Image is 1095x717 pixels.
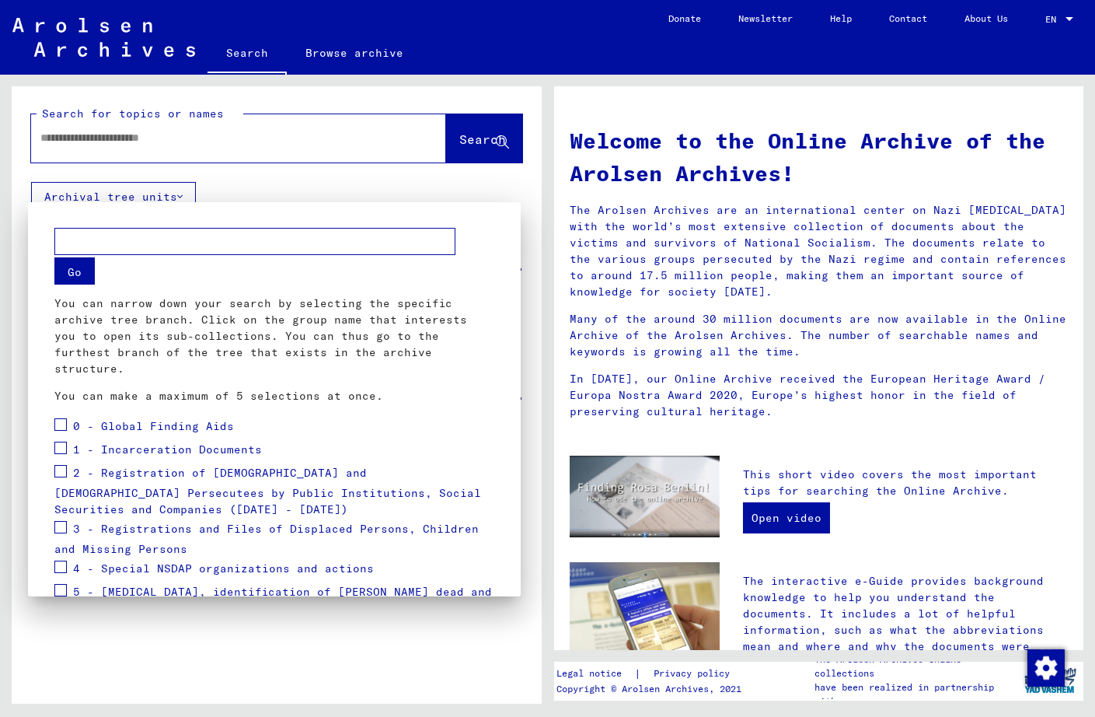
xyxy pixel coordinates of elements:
[54,466,481,517] span: 2 - Registration of [DEMOGRAPHIC_DATA] and [DEMOGRAPHIC_DATA] Persecutees by Public Institutions,...
[54,296,494,377] p: You can narrow down your search by selecting the specific archive tree branch. Click on the group...
[1027,649,1064,686] div: Change consent
[73,419,234,433] span: 0 - Global Finding Aids
[54,585,492,620] span: 5 - [MEDICAL_DATA], identification of [PERSON_NAME] dead and Nazi trials
[54,257,95,285] button: Go
[54,522,479,557] span: 3 - Registrations and Files of Displaced Persons, Children and Missing Persons
[54,388,494,404] p: You can make a maximum of 5 selections at once.
[73,561,374,575] span: 4 - Special NSDAP organizations and actions
[73,442,262,456] span: 1 - Incarceration Documents
[1027,649,1065,687] img: Change consent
